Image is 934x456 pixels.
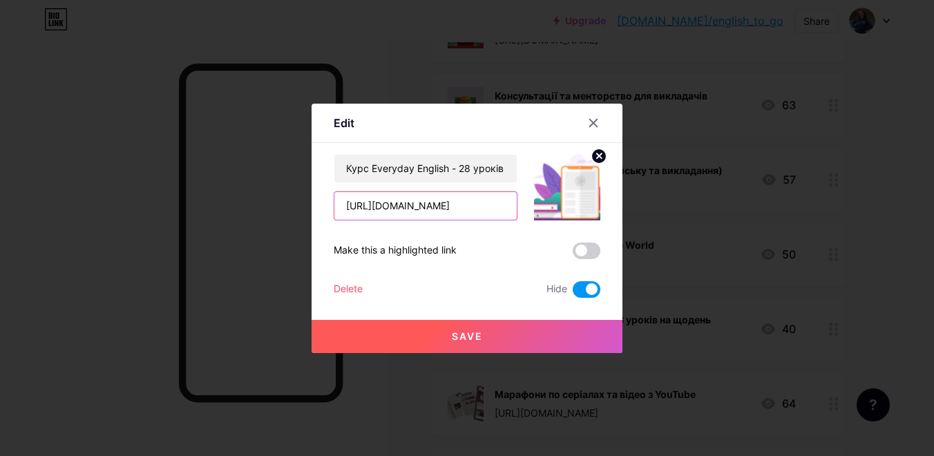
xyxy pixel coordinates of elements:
[334,155,517,182] input: Title
[334,281,363,298] div: Delete
[334,192,517,220] input: URL
[546,281,567,298] span: Hide
[334,115,354,131] div: Edit
[312,320,622,353] button: Save
[534,154,600,220] img: link_thumbnail
[452,330,483,342] span: Save
[334,243,457,259] div: Make this a highlighted link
